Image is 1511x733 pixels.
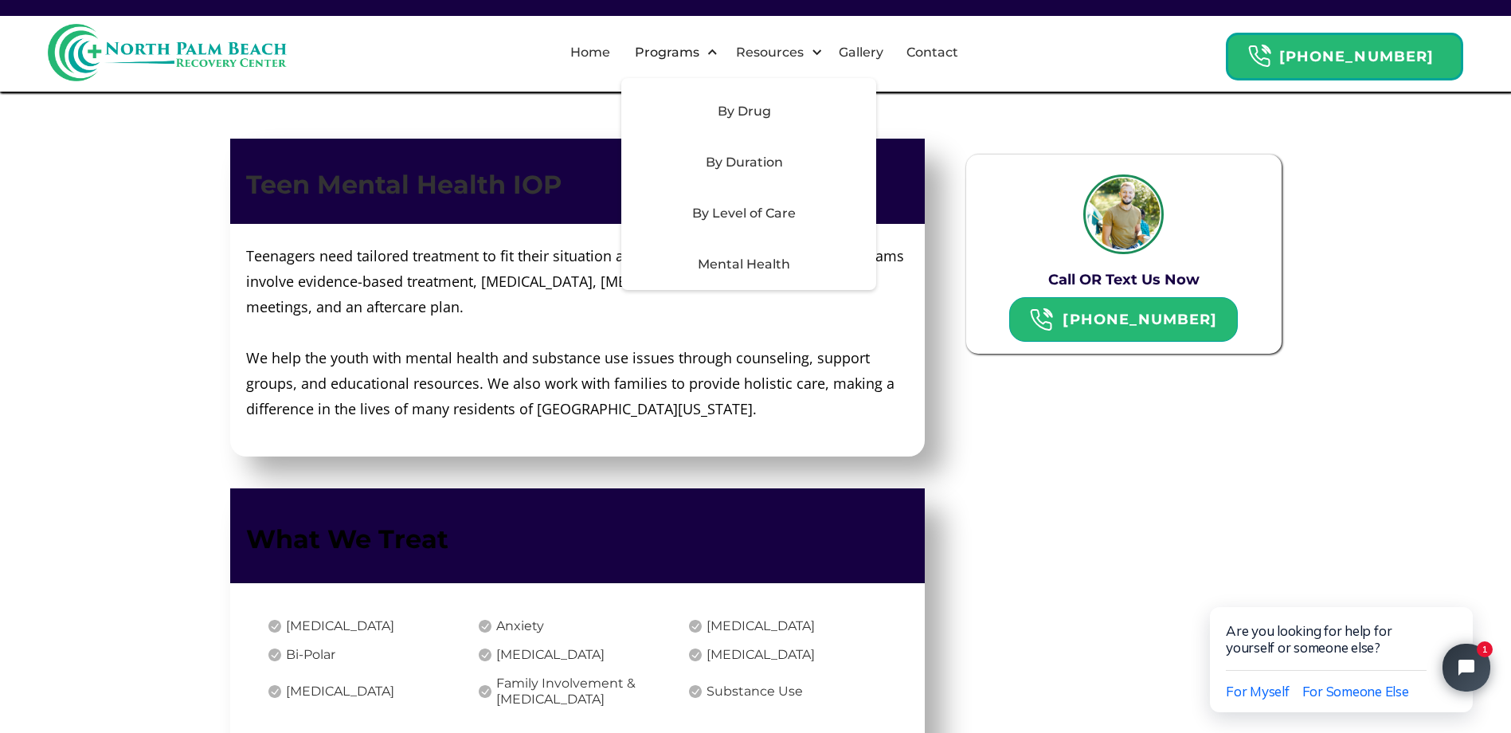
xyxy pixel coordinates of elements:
p: Teenagers need tailored treatment to fit their situation and progress. Our mental health programs... [246,243,909,421]
div: Bi-Polar [286,647,335,663]
nav: Programs [621,78,876,290]
a: Contact [897,27,968,78]
div: By Level of Care [631,204,857,223]
a: Header Calendar Icons[PHONE_NUMBER] [1226,25,1463,80]
div: By Duration [621,137,876,188]
div: [MEDICAL_DATA] [286,684,394,700]
div: Resources [732,43,808,62]
div: Anxiety [496,618,544,634]
div: [MEDICAL_DATA] [286,618,394,634]
div: By Level of Care [621,188,876,239]
div: Substance Use [707,684,803,700]
div: Programs [621,27,722,78]
iframe: Tidio Chat [1176,556,1511,733]
div: By Drug [631,102,857,121]
div: [MEDICAL_DATA] [496,647,605,663]
strong: [PHONE_NUMBER] [1279,48,1434,65]
div: Mental Health [621,239,876,290]
div: Family Involvement & [MEDICAL_DATA] [496,676,636,708]
a: Header Calendar Icons[PHONE_NUMBER] [1009,297,1237,342]
div: Mental Health [631,255,857,274]
div: [MEDICAL_DATA] [707,618,815,634]
h3: Call OR Text Us Now [1009,270,1237,289]
a: Gallery [829,27,893,78]
div: By Duration [631,153,857,172]
div: Programs [631,43,703,62]
img: Header Calendar Icons [1247,44,1271,69]
div: Resources [722,27,827,78]
img: Header Calendar Icons [1029,308,1053,332]
strong: [PHONE_NUMBER] [1063,311,1217,328]
h2: Teen Mental Health IOP [246,171,909,199]
div: By Drug [621,86,876,137]
strong: What We Treat [246,523,448,555]
a: Home [561,27,620,78]
div: [MEDICAL_DATA] [707,647,815,663]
